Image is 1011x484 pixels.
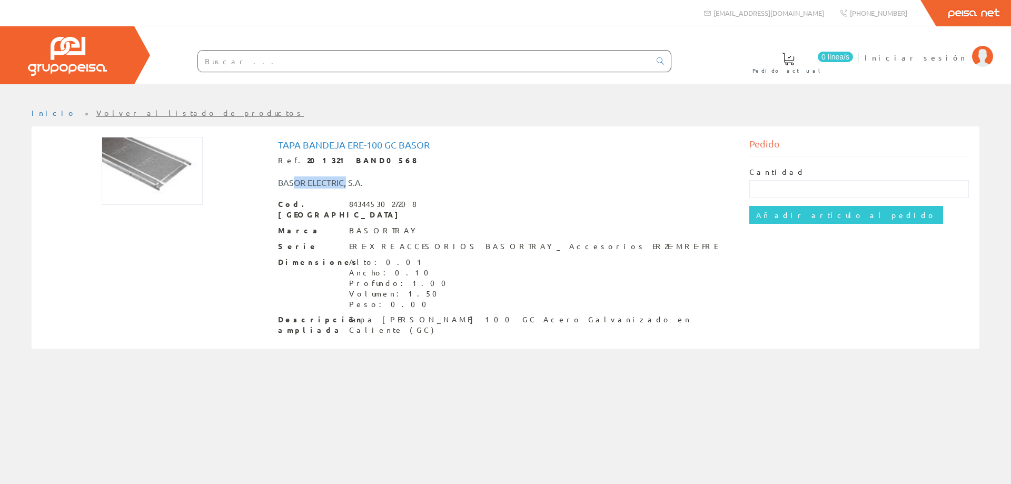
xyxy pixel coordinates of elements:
a: Iniciar sesión [865,44,993,54]
span: Descripción ampliada [278,314,341,335]
span: Iniciar sesión [865,52,967,63]
span: 0 línea/s [818,52,853,62]
div: BASOR ELECTRIC, S.A. [270,176,545,189]
label: Cantidad [749,167,805,177]
div: Ancho: 0.10 [349,268,452,278]
span: Dimensiones [278,257,341,268]
div: BASORTRAY [349,225,420,236]
img: Foto artículo Tapa Bandeja Ere-100 Gc Basor (192x128.50393700787) [102,137,203,205]
span: Pedido actual [752,65,824,76]
input: Buscar ... [198,51,650,72]
div: 8434453027208 [349,199,417,210]
a: Inicio [32,108,76,117]
input: Añadir artículo al pedido [749,206,943,224]
div: Pedido [749,137,969,156]
div: Volumen: 1.50 [349,289,452,299]
span: Cod. [GEOGRAPHIC_DATA] [278,199,341,220]
div: Profundo: 1.00 [349,278,452,289]
div: Ref. [278,155,734,166]
div: ERE-XRE ACCESORIOS BASORTRAY_ Accesorios ER2E-MRE-FRE [349,241,717,252]
div: Tapa [PERSON_NAME] 100 GC Acero Galvanizado en Caliente (GC) [349,314,734,335]
span: [PHONE_NUMBER] [850,8,907,17]
div: Peso: 0.00 [349,299,452,310]
strong: 201321 BAND0568 [307,155,417,165]
a: Volver al listado de productos [96,108,304,117]
span: Serie [278,241,341,252]
h1: Tapa Bandeja Ere-100 Gc Basor [278,140,734,150]
span: Marca [278,225,341,236]
span: [EMAIL_ADDRESS][DOMAIN_NAME] [713,8,824,17]
div: Alto: 0.01 [349,257,452,268]
img: Grupo Peisa [28,37,107,76]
